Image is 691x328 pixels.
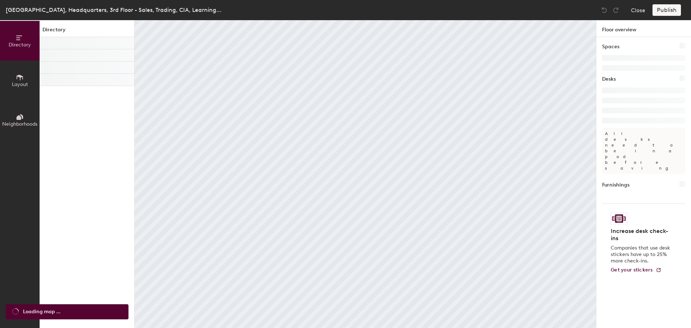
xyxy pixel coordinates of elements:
h1: Directory [40,26,134,37]
div: [GEOGRAPHIC_DATA], Headquarters, 3rd Floor - Sales, Trading, CIA, Learning Center [6,5,222,14]
h1: Desks [602,75,616,83]
h4: Increase desk check-ins [611,228,672,242]
img: Redo [612,6,619,14]
span: Directory [9,42,31,48]
img: Sticker logo [611,212,627,225]
span: Neighborhoods [2,121,37,127]
span: Get your stickers [611,267,653,273]
p: All desks need to be in a pod before saving [602,128,685,174]
p: Companies that use desk stickers have up to 25% more check-ins. [611,245,672,264]
a: Get your stickers [611,267,661,273]
button: Close [631,4,645,16]
h1: Spaces [602,43,619,51]
span: Layout [12,81,28,87]
span: Loading map ... [23,308,60,316]
canvas: Map [135,20,596,328]
h1: Floor overview [596,20,691,37]
h1: Furnishings [602,181,629,189]
img: Undo [601,6,608,14]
